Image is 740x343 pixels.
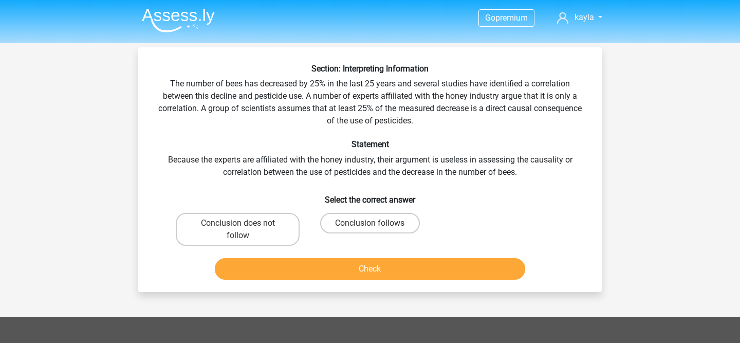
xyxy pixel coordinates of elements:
[495,13,528,23] span: premium
[553,11,606,24] a: kayla
[176,213,300,246] label: Conclusion does not follow
[485,13,495,23] span: Go
[320,213,419,233] label: Conclusion follows
[155,187,585,205] h6: Select the correct answer
[575,12,594,22] span: kayla
[479,11,534,25] a: Gopremium
[142,64,598,284] div: The number of bees has decreased by 25% in the last 25 years and several studies have identified ...
[155,139,585,149] h6: Statement
[155,64,585,74] h6: Section: Interpreting Information
[142,8,215,32] img: Assessly
[215,258,526,280] button: Check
